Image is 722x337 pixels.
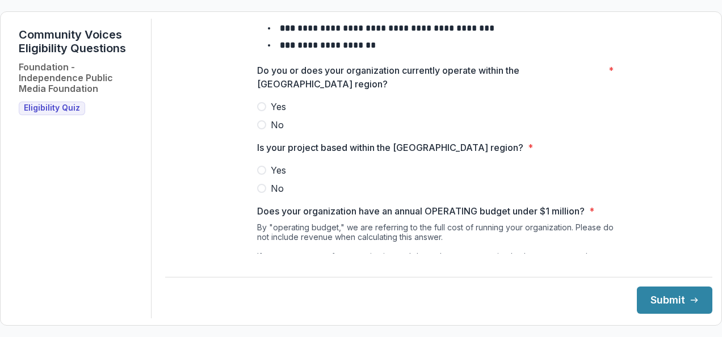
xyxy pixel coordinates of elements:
[257,204,585,218] p: Does your organization have an annual OPERATING budget under $1 million?
[271,118,284,132] span: No
[637,287,712,314] button: Submit
[257,141,523,154] p: Is your project based within the [GEOGRAPHIC_DATA] region?
[257,64,604,91] p: Do you or does your organization currently operate within the [GEOGRAPHIC_DATA] region?
[257,222,620,275] div: By "operating budget," we are referring to the full cost of running your organization. Please do ...
[271,182,284,195] span: No
[19,28,142,55] h1: Community Voices Eligibility Questions
[19,62,142,95] h2: Foundation - Independence Public Media Foundation
[271,163,286,177] span: Yes
[24,103,80,113] span: Eligibility Quiz
[271,100,286,113] span: Yes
